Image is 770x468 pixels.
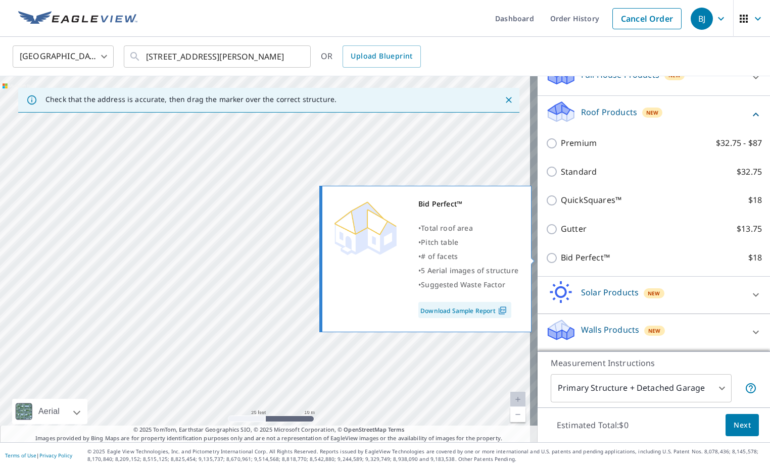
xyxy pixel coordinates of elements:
[551,374,732,402] div: Primary Structure + Detached Garage
[351,50,412,63] span: Upload Blueprint
[612,8,682,29] a: Cancel Order
[581,106,637,118] p: Roof Products
[418,264,518,278] div: •
[133,426,405,434] span: © 2025 TomTom, Earthstar Geographics SIO, © 2025 Microsoft Corporation, ©
[344,426,386,433] a: OpenStreetMap
[502,93,515,107] button: Close
[561,223,587,235] p: Gutter
[321,45,421,68] div: OR
[716,137,762,149] p: $32.75 - $87
[418,235,518,249] div: •
[737,166,762,178] p: $32.75
[549,414,637,436] p: Estimated Total: $0
[12,399,87,424] div: Aerial
[421,237,458,247] span: Pitch table
[546,100,762,129] div: Roof ProductsNew
[648,289,660,297] span: New
[87,448,765,463] p: © 2025 Eagle View Technologies, Inc. and Pictometry International Corp. All Rights Reserved. Repo...
[421,266,518,275] span: 5 Aerial images of structure
[546,281,762,309] div: Solar ProductsNew
[561,194,621,206] p: QuickSquares™
[39,452,72,459] a: Privacy Policy
[561,166,597,178] p: Standard
[726,414,759,437] button: Next
[421,251,458,261] span: # of facets
[330,197,401,257] img: Premium
[418,197,518,211] div: Bid Perfect™
[18,11,137,26] img: EV Logo
[418,221,518,235] div: •
[418,278,518,292] div: •
[388,426,405,433] a: Terms
[496,306,509,315] img: Pdf Icon
[561,251,610,264] p: Bid Perfect™
[581,324,639,336] p: Walls Products
[510,407,525,422] a: Current Level 20, Zoom Out
[343,45,420,68] a: Upload Blueprint
[546,63,762,91] div: Full House ProductsNew
[748,194,762,206] p: $18
[418,249,518,264] div: •
[581,286,639,298] p: Solar Products
[13,42,114,71] div: [GEOGRAPHIC_DATA]
[5,452,72,458] p: |
[5,452,36,459] a: Terms of Use
[648,327,661,335] span: New
[691,8,713,30] div: BJ
[510,392,525,407] a: Current Level 20, Zoom In Disabled
[551,357,757,369] p: Measurement Instructions
[421,280,505,289] span: Suggested Waste Factor
[745,382,757,394] span: Your report will include the primary structure and a detached garage if one exists.
[418,302,511,318] a: Download Sample Report
[45,95,336,104] p: Check that the address is accurate, then drag the marker over the correct structure.
[146,42,290,71] input: Search by address or latitude-longitude
[748,251,762,264] p: $18
[35,399,63,424] div: Aerial
[421,223,473,233] span: Total roof area
[561,137,597,149] p: Premium
[646,109,659,117] span: New
[737,223,762,235] p: $13.75
[734,419,751,432] span: Next
[546,318,762,347] div: Walls ProductsNew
